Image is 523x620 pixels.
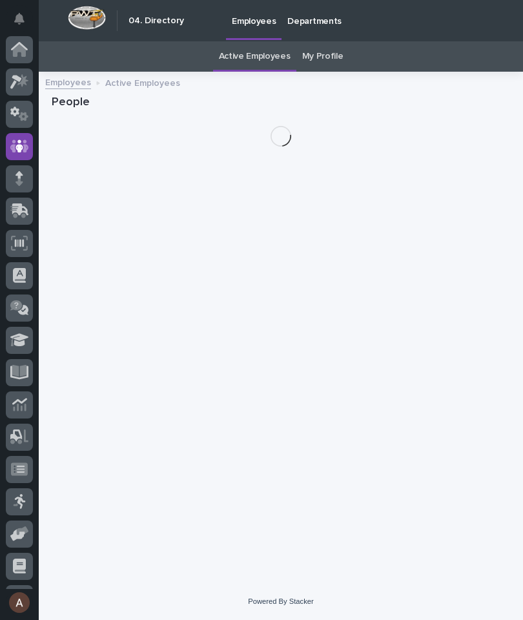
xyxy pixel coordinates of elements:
button: Notifications [6,5,33,32]
button: users-avatar [6,589,33,616]
div: Notifications [16,13,33,34]
h2: 04. Directory [128,13,184,28]
a: My Profile [302,41,344,72]
a: Employees [45,74,91,89]
p: Active Employees [105,75,180,89]
img: Workspace Logo [68,6,106,30]
a: Active Employees [219,41,291,72]
a: Powered By Stacker [248,597,313,605]
h1: People [52,95,510,110]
